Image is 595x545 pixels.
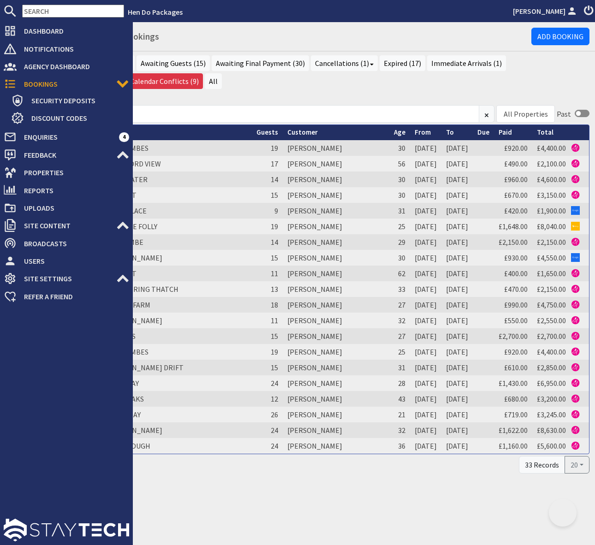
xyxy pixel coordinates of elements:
a: £1,430.00 [499,379,528,388]
span: Site Settings [17,271,116,286]
input: Search... [28,105,479,123]
a: Discount Codes [11,111,129,125]
a: £1,900.00 [537,206,566,215]
td: [DATE] [441,266,473,281]
span: Dashboard [17,24,129,38]
span: 14 [271,237,278,247]
span: Users [17,254,129,268]
td: 32 [389,422,410,438]
td: [DATE] [410,234,441,250]
td: [DATE] [410,438,441,454]
a: £5,600.00 [537,441,566,450]
span: Security Deposits [24,93,129,108]
img: Referer: Google [571,253,580,262]
a: Bookings [4,77,129,91]
span: 24 [271,426,278,435]
td: [DATE] [410,313,441,328]
td: [DATE] [441,438,473,454]
span: Broadcasts [17,236,129,251]
a: £4,550.00 [537,253,566,262]
td: [DATE] [410,266,441,281]
a: Paid [499,128,512,136]
td: 30 [389,172,410,187]
td: 31 [389,203,410,219]
a: All [205,73,222,89]
td: [DATE] [441,140,473,156]
div: 33 Records [519,456,565,474]
a: £2,150.00 [537,284,566,294]
a: £719.00 [504,410,528,419]
a: £6,950.00 [537,379,566,388]
a: £550.00 [504,316,528,325]
a: £400.00 [504,269,528,278]
a: £2,150.00 [537,237,566,247]
td: [DATE] [410,391,441,407]
td: [DATE] [441,203,473,219]
td: [DATE] [441,187,473,203]
a: £3,200.00 [537,394,566,403]
img: Referer: Hen Do Packages [571,394,580,403]
a: Users [4,254,129,268]
a: Site Content [4,218,129,233]
a: Customer [287,128,318,136]
span: 24 [271,441,278,450]
img: staytech_l_w-4e588a39d9fa60e82540d7cfac8cfe4b7147e857d3e8dbdfbd41c59d52db0ec4.svg [4,519,129,541]
span: Site Content [17,218,116,233]
span: 19 [271,347,278,356]
span: 4 [119,132,129,142]
td: [DATE] [410,156,441,172]
span: 26 [271,410,278,419]
img: Referer: Hen Do Packages [571,190,580,199]
div: Combobox [496,105,555,123]
a: Site Settings [4,271,129,286]
td: [DATE] [410,344,441,360]
a: £920.00 [504,143,528,153]
div: All Properties [504,108,548,119]
td: [DATE] [441,391,473,407]
td: [DATE] [441,156,473,172]
td: [DATE] [410,203,441,219]
a: 💗 [PERSON_NAME] DRIFT [97,363,184,372]
img: Referer: Hen Do Packages [571,284,580,293]
span: 15 [271,332,278,341]
img: Referer: Hen Do Packages [571,332,580,340]
a: £2,850.00 [537,363,566,372]
a: £2,550.00 [537,316,566,325]
td: 30 [389,250,410,266]
a: £930.00 [504,253,528,262]
a: £2,100.00 [537,159,566,168]
a: Security Deposits [11,93,129,108]
td: [PERSON_NAME] [283,297,389,313]
span: 15 [271,190,278,200]
a: To [446,128,454,136]
a: Broadcasts [4,236,129,251]
td: 62 [389,266,410,281]
input: SEARCH [22,5,124,18]
td: [DATE] [410,172,441,187]
td: [DATE] [410,250,441,266]
img: Referer: Hen Do Packages [571,237,580,246]
a: £2,700.00 [537,332,566,341]
td: [PERSON_NAME] [283,375,389,391]
td: [DATE] [441,328,473,344]
td: 36 [389,438,410,454]
a: Cancellations (1) [311,55,378,71]
button: 20 [565,456,589,474]
img: Referer: Hen Do Packages [571,175,580,184]
td: [PERSON_NAME] [283,266,389,281]
td: [PERSON_NAME] [283,281,389,297]
a: £3,150.00 [537,190,566,200]
a: Feedback [4,148,129,162]
a: £8,630.00 [537,426,566,435]
a: £610.00 [504,363,528,372]
span: 15 [271,253,278,262]
a: Agency Dashboard [4,59,129,74]
span: Feedback [17,148,116,162]
img: Referer: Google [571,206,580,215]
a: £1,648.00 [499,222,528,231]
span: Enquiries [17,130,119,144]
a: [PERSON_NAME] [513,6,578,17]
span: 17 [271,159,278,168]
td: [PERSON_NAME] [283,391,389,407]
td: [PERSON_NAME] [283,234,389,250]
